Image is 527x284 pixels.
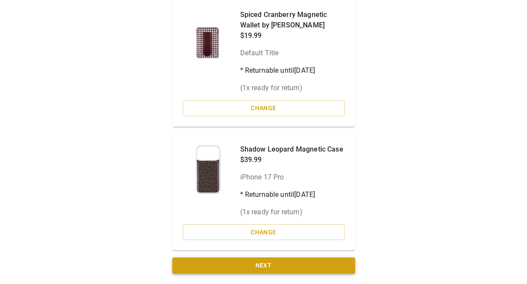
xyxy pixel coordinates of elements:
p: * Returnable until [DATE] [240,189,343,200]
p: iPhone 17 Pro [240,172,343,183]
button: Change [183,224,345,240]
p: $19.99 [240,30,345,41]
button: Change [183,100,345,116]
p: Spiced Cranberry Magnetic Wallet by [PERSON_NAME] [240,10,345,30]
p: ( 1 x ready for return) [240,207,343,217]
p: * Returnable until [DATE] [240,65,345,76]
p: Shadow Leopard Magnetic Case [240,144,343,155]
button: Next [172,257,355,274]
p: ( 1 x ready for return) [240,83,345,93]
p: Default Title [240,48,345,58]
p: $39.99 [240,155,343,165]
